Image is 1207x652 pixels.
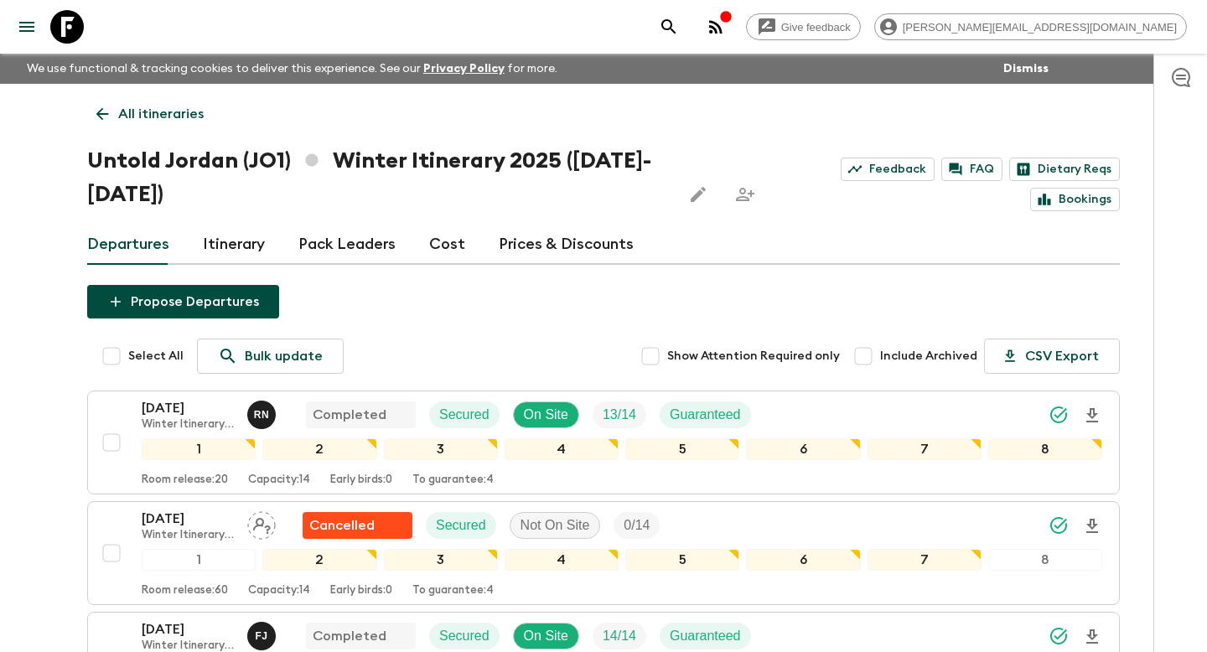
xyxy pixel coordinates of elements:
svg: Synced Successfully [1049,626,1069,646]
div: Secured [429,623,500,649]
div: 6 [746,438,860,460]
p: Room release: 60 [142,584,228,598]
div: 1 [142,438,256,460]
p: To guarantee: 4 [412,473,494,487]
span: Give feedback [772,21,860,34]
span: Raed Najeeb [247,406,279,419]
a: All itineraries [87,97,213,131]
p: [DATE] [142,619,234,639]
div: Trip Fill [614,512,660,539]
svg: Synced Successfully [1049,515,1069,536]
span: [PERSON_NAME][EMAIL_ADDRESS][DOMAIN_NAME] [894,21,1186,34]
button: Edit this itinerary [681,178,715,211]
span: Fadi Jaber [247,627,279,640]
p: We use functional & tracking cookies to deliver this experience. See our for more. [20,54,564,84]
div: Not On Site [510,512,601,539]
p: On Site [524,626,568,646]
div: 8 [988,438,1102,460]
div: 8 [988,549,1102,571]
a: Cost [429,225,465,265]
p: Capacity: 14 [248,473,310,487]
p: All itineraries [118,104,204,124]
span: Select All [128,348,184,365]
p: Room release: 20 [142,473,228,487]
p: Completed [313,626,386,646]
div: 7 [868,549,982,571]
p: Secured [439,405,490,425]
a: Dietary Reqs [1009,158,1120,181]
svg: Download Onboarding [1082,627,1102,647]
button: search adventures [652,10,686,44]
div: 4 [505,549,619,571]
div: 6 [746,549,860,571]
a: Departures [87,225,169,265]
span: Share this itinerary [728,178,762,211]
p: Winter Itinerary 2025 ([DATE]-[DATE]) [142,529,234,542]
p: [DATE] [142,398,234,418]
div: 5 [625,549,739,571]
div: Trip Fill [593,401,646,428]
p: Guaranteed [670,626,741,646]
a: Feedback [841,158,935,181]
a: Prices & Discounts [499,225,634,265]
span: Show Attention Required only [667,348,840,365]
a: Bulk update [197,339,344,374]
div: On Site [513,401,579,428]
a: Bookings [1030,188,1120,211]
svg: Download Onboarding [1082,516,1102,536]
button: Propose Departures [87,285,279,318]
svg: Synced Successfully [1049,405,1069,425]
div: 1 [142,549,256,571]
a: Privacy Policy [423,63,505,75]
p: 13 / 14 [603,405,636,425]
div: 5 [625,438,739,460]
div: 4 [505,438,619,460]
p: Not On Site [521,515,590,536]
div: [PERSON_NAME][EMAIL_ADDRESS][DOMAIN_NAME] [874,13,1187,40]
p: Capacity: 14 [248,584,310,598]
div: On Site [513,623,579,649]
p: 14 / 14 [603,626,636,646]
p: Secured [436,515,486,536]
button: [DATE]Winter Itinerary 2025 ([DATE]-[DATE])Raed NajeebCompletedSecuredOn SiteTrip FillGuaranteed1... [87,391,1120,494]
p: 0 / 14 [624,515,650,536]
a: Itinerary [203,225,265,265]
p: Bulk update [245,346,323,366]
p: Secured [439,626,490,646]
button: Dismiss [999,57,1053,80]
div: Trip Fill [593,623,646,649]
button: menu [10,10,44,44]
div: Secured [426,512,496,539]
div: 7 [868,438,982,460]
svg: Download Onboarding [1082,406,1102,426]
div: Secured [429,401,500,428]
span: Assign pack leader [247,516,276,530]
button: [DATE]Winter Itinerary 2025 ([DATE]-[DATE])Assign pack leaderFlash Pack cancellationSecuredNot On... [87,501,1120,605]
p: Guaranteed [670,405,741,425]
p: To guarantee: 4 [412,584,494,598]
a: Pack Leaders [298,225,396,265]
p: On Site [524,405,568,425]
a: FAQ [941,158,1002,181]
p: Winter Itinerary 2025 ([DATE]-[DATE]) [142,418,234,432]
button: CSV Export [984,339,1120,374]
span: Include Archived [880,348,977,365]
a: Give feedback [746,13,861,40]
h1: Untold Jordan (JO1) Winter Itinerary 2025 ([DATE]-[DATE]) [87,144,668,211]
p: [DATE] [142,509,234,529]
